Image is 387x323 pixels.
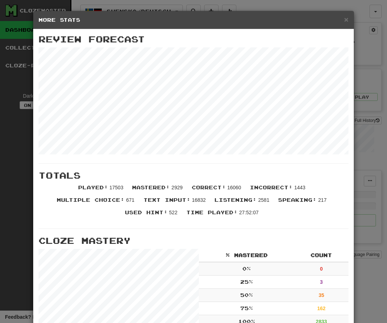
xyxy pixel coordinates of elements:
[199,302,294,315] td: 75 %
[140,196,211,209] li: 16832
[53,196,140,209] li: 671
[188,184,247,196] li: 16060
[75,184,129,196] li: 17503
[192,184,226,190] span: Correct :
[199,289,294,302] td: 50 %
[318,292,324,298] strong: 35
[215,197,257,203] span: Listening :
[121,209,183,221] li: 522
[199,262,294,276] td: 0 %
[246,184,311,196] li: 1443
[199,249,294,262] th: % Mastered
[39,16,348,24] h5: More Stats
[125,209,168,215] span: Used Hint :
[132,184,170,190] span: Mastered :
[211,196,275,209] li: 2581
[39,35,348,44] h3: Review Forecast
[78,184,108,190] span: Played :
[275,196,332,209] li: 217
[250,184,293,190] span: Incorrect :
[294,249,348,262] th: Count
[144,197,191,203] span: Text Input :
[183,209,264,221] li: 27:52:07
[186,209,238,215] span: Time Played :
[320,279,323,285] strong: 3
[344,16,348,23] button: Close
[39,171,348,180] h3: Totals
[39,236,348,245] h3: Cloze Mastery
[199,276,294,289] td: 25 %
[129,184,188,196] li: 2929
[317,306,326,311] strong: 162
[344,15,348,24] span: ×
[278,197,317,203] span: Speaking :
[57,197,125,203] span: Multiple Choice :
[320,266,323,272] strong: 0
